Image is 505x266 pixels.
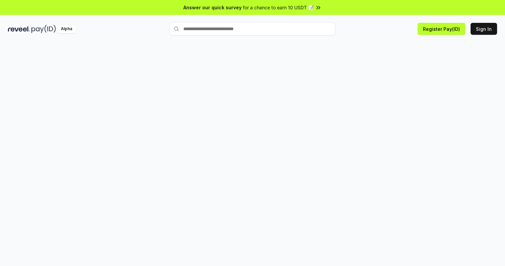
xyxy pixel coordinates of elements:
[8,25,30,33] img: reveel_dark
[57,25,76,33] div: Alpha
[471,23,497,35] button: Sign In
[243,4,314,11] span: for a chance to earn 10 USDT 📝
[31,25,56,33] img: pay_id
[183,4,242,11] span: Answer our quick survey
[418,23,465,35] button: Register Pay(ID)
